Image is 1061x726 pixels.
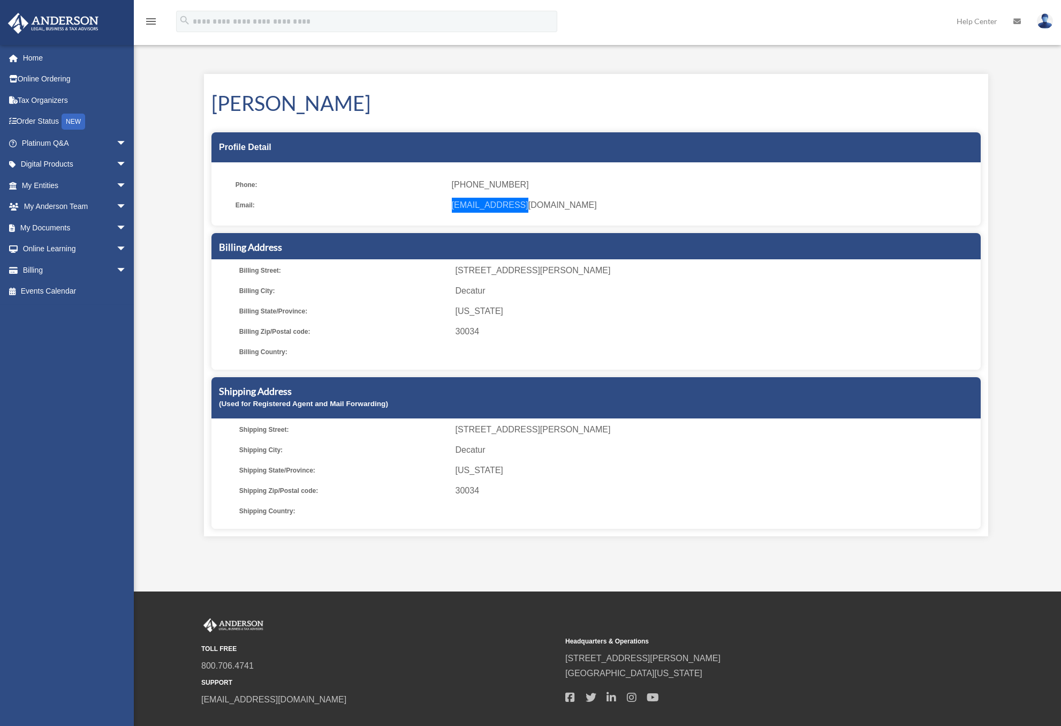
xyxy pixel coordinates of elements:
[7,259,143,281] a: Billingarrow_drop_down
[116,196,138,218] span: arrow_drop_down
[116,217,138,239] span: arrow_drop_down
[7,238,143,260] a: Online Learningarrow_drop_down
[201,643,558,655] small: TOLL FREE
[145,15,157,28] i: menu
[7,132,143,154] a: Platinum Q&Aarrow_drop_down
[7,196,143,218] a: My Anderson Teamarrow_drop_down
[7,47,143,69] a: Home
[236,177,444,192] span: Phone:
[239,483,448,498] span: Shipping Zip/Postal code:
[116,154,138,176] span: arrow_drop_down
[239,345,448,360] span: Billing Country:
[239,422,448,437] span: Shipping Street:
[7,69,143,90] a: Online Ordering
[456,463,977,478] span: [US_STATE]
[219,385,973,398] h5: Shipping Address
[62,114,85,130] div: NEW
[7,175,143,196] a: My Entitiesarrow_drop_down
[456,283,977,298] span: Decatur
[239,443,448,458] span: Shipping City:
[7,111,143,133] a: Order StatusNEW
[219,241,973,254] h5: Billing Address
[239,463,448,478] span: Shipping State/Province:
[239,304,448,319] span: Billing State/Province:
[565,654,721,663] a: [STREET_ADDRESS][PERSON_NAME]
[456,324,977,339] span: 30034
[7,217,143,238] a: My Documentsarrow_drop_down
[239,263,448,278] span: Billing Street:
[7,281,143,302] a: Events Calendar
[145,19,157,28] a: menu
[456,263,977,278] span: [STREET_ADDRESS][PERSON_NAME]
[201,618,266,632] img: Anderson Advisors Platinum Portal
[211,89,981,117] h1: [PERSON_NAME]
[565,669,702,678] a: [GEOGRAPHIC_DATA][US_STATE]
[5,13,102,34] img: Anderson Advisors Platinum Portal
[219,400,388,408] small: (Used for Registered Agent and Mail Forwarding)
[239,504,448,519] span: Shipping Country:
[201,695,346,704] a: [EMAIL_ADDRESS][DOMAIN_NAME]
[201,677,558,688] small: SUPPORT
[456,483,977,498] span: 30034
[116,132,138,154] span: arrow_drop_down
[452,198,973,213] span: [EMAIL_ADDRESS][DOMAIN_NAME]
[201,661,254,670] a: 800.706.4741
[7,154,143,175] a: Digital Productsarrow_drop_down
[565,636,922,647] small: Headquarters & Operations
[236,198,444,213] span: Email:
[456,443,977,458] span: Decatur
[239,283,448,298] span: Billing City:
[179,14,191,26] i: search
[239,324,448,339] span: Billing Zip/Postal code:
[1037,13,1053,29] img: User Pic
[452,177,973,192] span: [PHONE_NUMBER]
[456,422,977,437] span: [STREET_ADDRESS][PERSON_NAME]
[116,175,138,197] span: arrow_drop_down
[7,89,143,111] a: Tax Organizers
[456,304,977,319] span: [US_STATE]
[211,132,981,162] div: Profile Detail
[116,259,138,281] span: arrow_drop_down
[116,238,138,260] span: arrow_drop_down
